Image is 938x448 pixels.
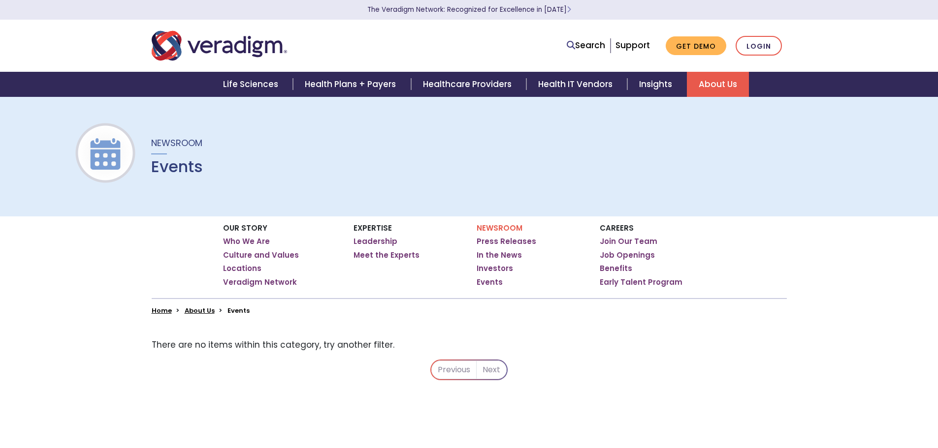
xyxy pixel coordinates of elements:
a: Health IT Vendors [526,72,627,97]
p: There are no items within this category, try another filter. [152,338,787,352]
a: Search [567,39,605,52]
a: Job Openings [600,250,655,260]
a: Veradigm Network [223,277,297,287]
img: Veradigm logo [152,30,287,62]
a: Leadership [354,237,397,246]
a: Get Demo [666,36,726,56]
a: Life Sciences [211,72,293,97]
a: Healthcare Providers [411,72,526,97]
a: About Us [185,306,215,315]
a: Events [477,277,503,287]
a: Meet the Experts [354,250,420,260]
a: Press Releases [477,237,536,246]
nav: Pagination Controls [430,359,508,388]
a: Investors [477,264,513,273]
span: Learn More [567,5,571,14]
a: Locations [223,264,261,273]
a: About Us [687,72,749,97]
a: Home [152,306,172,315]
span: Newsroom [151,137,202,149]
a: Insights [627,72,687,97]
a: Culture and Values [223,250,299,260]
h1: Events [151,157,203,176]
a: Join Our Team [600,237,657,246]
a: Benefits [600,264,632,273]
a: The Veradigm Network: Recognized for Excellence in [DATE]Learn More [367,5,571,14]
a: Login [736,36,782,56]
a: Early Talent Program [600,277,682,287]
a: Support [615,39,650,51]
a: Health Plans + Payers [293,72,411,97]
a: In the News [477,250,522,260]
a: Who We Are [223,237,270,246]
